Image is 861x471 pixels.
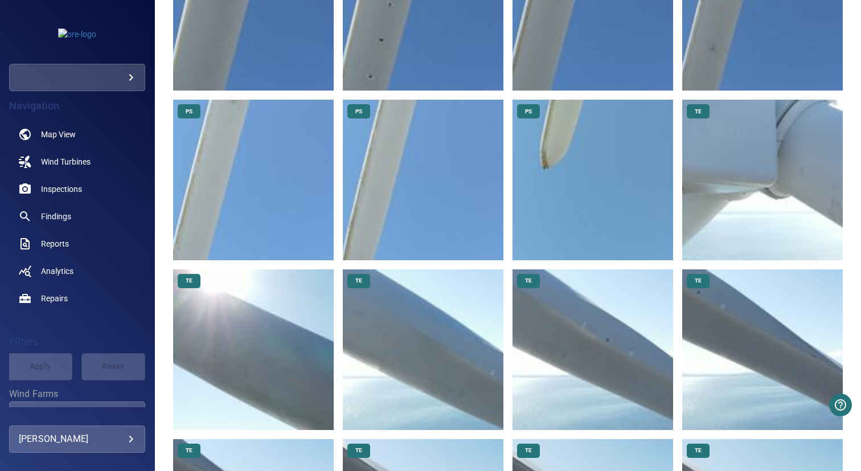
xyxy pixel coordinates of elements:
[9,257,145,285] a: analytics noActive
[9,100,145,112] h4: Navigation
[9,390,145,399] label: Wind Farms
[9,175,145,203] a: inspections noActive
[179,277,199,285] span: TE
[41,265,73,277] span: Analytics
[9,64,145,91] div: ore
[518,108,539,116] span: PS
[688,108,708,116] span: TE
[9,285,145,312] a: repairs noActive
[9,203,145,230] a: findings noActive
[518,277,539,285] span: TE
[348,447,369,454] span: TE
[41,293,68,304] span: Repairs
[19,430,136,448] div: [PERSON_NAME]
[41,156,91,167] span: Wind Turbines
[9,230,145,257] a: reports noActive
[688,277,708,285] span: TE
[58,28,96,40] img: ore-logo
[9,121,145,148] a: map noActive
[179,108,199,116] span: PS
[518,447,539,454] span: TE
[41,238,69,249] span: Reports
[41,129,76,140] span: Map View
[41,183,82,195] span: Inspections
[688,447,708,454] span: TE
[348,108,369,116] span: PS
[9,148,145,175] a: windturbines noActive
[41,211,71,222] span: Findings
[9,402,145,429] div: Wind Farms
[348,277,369,285] span: TE
[179,447,199,454] span: TE
[9,336,145,347] h4: Filters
